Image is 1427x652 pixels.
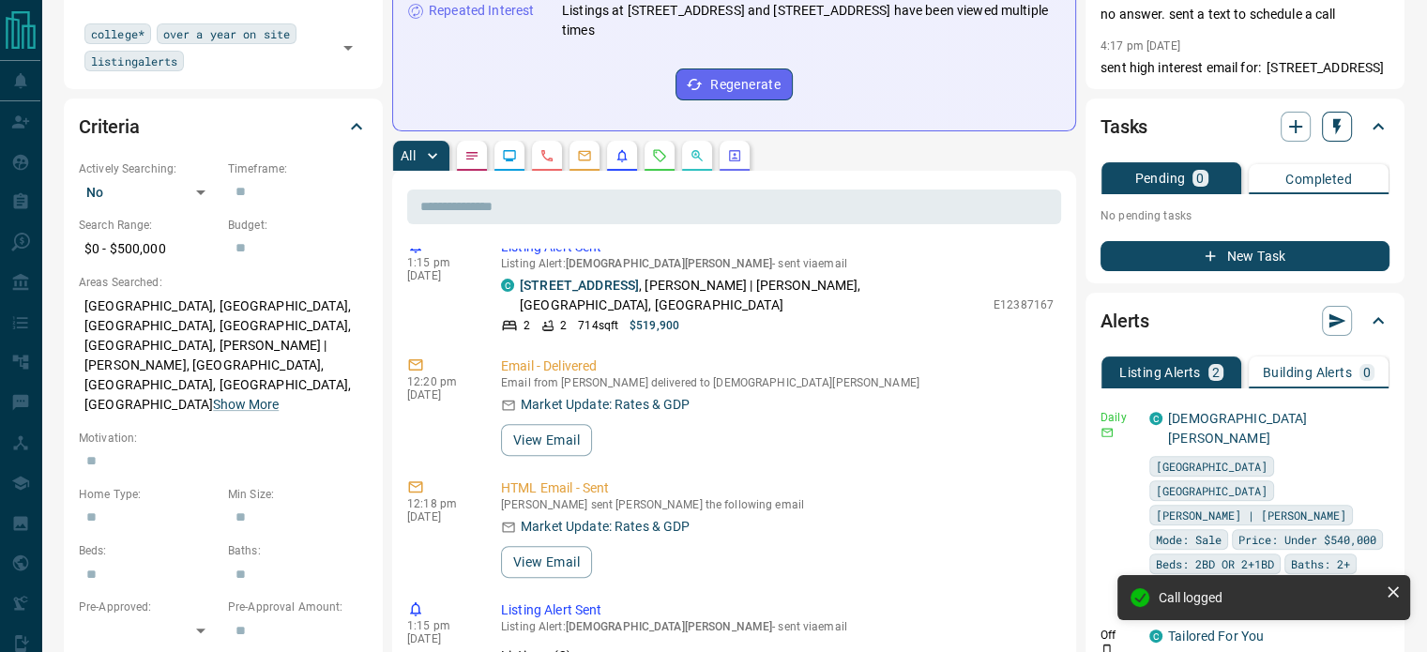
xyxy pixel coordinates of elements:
p: Listing Alert Sent [501,600,1054,620]
span: [GEOGRAPHIC_DATA] [1156,457,1268,476]
a: [DEMOGRAPHIC_DATA][PERSON_NAME] [1168,411,1307,446]
p: 0 [1196,172,1204,185]
p: 12:20 pm [407,375,473,388]
svg: Listing Alerts [615,148,630,163]
p: 0 [1363,366,1371,379]
p: Budget: [228,217,368,234]
span: [DEMOGRAPHIC_DATA][PERSON_NAME] [566,257,773,270]
p: Building Alerts [1263,366,1352,379]
span: Price: Under $540,000 [1238,530,1376,549]
p: 1:15 pm [407,619,473,632]
svg: Opportunities [690,148,705,163]
p: Repeated Interest [429,1,534,21]
p: 12:18 pm [407,497,473,510]
p: Timeframe: [228,160,368,177]
span: Mode: Sale [1156,530,1222,549]
p: Completed [1285,173,1352,186]
p: 1:15 pm [407,256,473,269]
p: HTML Email - Sent [501,478,1054,498]
p: Daily [1101,409,1138,426]
span: [DEMOGRAPHIC_DATA][PERSON_NAME] [566,620,773,633]
button: Open [335,35,361,61]
span: [GEOGRAPHIC_DATA] [1156,481,1268,500]
p: $519,900 [630,317,679,334]
p: Listing Alert : - sent via email [501,257,1054,270]
p: Market Update: Rates & GDP [521,517,690,537]
p: Email from [PERSON_NAME] delivered to [DEMOGRAPHIC_DATA][PERSON_NAME] [501,376,1054,389]
p: 2 [1212,366,1220,379]
p: Email - Delivered [501,356,1054,376]
button: New Task [1101,241,1389,271]
p: no answer. sent a text to schedule a call [1101,5,1389,24]
span: [PERSON_NAME] | [PERSON_NAME] [1156,506,1346,524]
button: Regenerate [676,68,793,100]
p: 2 [524,317,530,334]
div: No [79,177,219,207]
button: View Email [501,424,592,456]
span: Beds: 2BD OR 2+1BD [1156,554,1274,573]
p: All [401,149,416,162]
div: Criteria [79,104,368,149]
div: Alerts [1101,298,1389,343]
h2: Alerts [1101,306,1149,336]
svg: Lead Browsing Activity [502,148,517,163]
p: No pending tasks [1101,202,1389,230]
p: , [PERSON_NAME] | [PERSON_NAME], [GEOGRAPHIC_DATA], [GEOGRAPHIC_DATA] [520,276,984,315]
p: Pre-Approval Amount: [228,599,368,615]
p: Listing Alert : - sent via email [501,620,1054,633]
div: condos.ca [1149,412,1162,425]
p: Listing Alerts [1119,366,1201,379]
svg: Calls [539,148,554,163]
svg: Emails [577,148,592,163]
p: 2 [560,317,567,334]
p: [DATE] [407,388,473,402]
p: Beds: [79,542,219,559]
p: [PERSON_NAME] sent [PERSON_NAME] the following email [501,498,1054,511]
p: 714 sqft [578,317,618,334]
svg: Notes [464,148,479,163]
p: E12387167 [994,296,1054,313]
p: Motivation: [79,430,368,447]
svg: Email [1101,426,1114,439]
h2: Criteria [79,112,140,142]
p: Home Type: [79,486,219,503]
p: Pre-Approved: [79,599,219,615]
p: Actively Searching: [79,160,219,177]
p: sent high interest email for: [STREET_ADDRESS] and [STREET_ADDRESS][PERSON_NAME][PERSON_NAME]. [1101,58,1389,117]
p: Listings at [STREET_ADDRESS] and [STREET_ADDRESS] have been viewed multiple times [562,1,1060,40]
p: Search Range: [79,217,219,234]
p: Off [1101,627,1138,644]
p: 4:17 pm [DATE] [1101,39,1180,53]
a: [STREET_ADDRESS] [520,278,639,293]
span: over a year on site [163,24,290,43]
svg: Agent Actions [727,148,742,163]
span: Baths: 2+ [1291,554,1350,573]
div: Tasks [1101,104,1389,149]
button: View Email [501,546,592,578]
p: Areas Searched: [79,274,368,291]
p: Baths: [228,542,368,559]
h2: Tasks [1101,112,1147,142]
span: college* [91,24,144,43]
p: [DATE] [407,510,473,523]
p: Market Update: Rates & GDP [521,395,690,415]
div: Call logged [1159,590,1378,605]
p: $0 - $500,000 [79,234,219,265]
p: [GEOGRAPHIC_DATA], [GEOGRAPHIC_DATA], [GEOGRAPHIC_DATA], [GEOGRAPHIC_DATA], [GEOGRAPHIC_DATA], [P... [79,291,368,420]
p: [DATE] [407,632,473,645]
p: Min Size: [228,486,368,503]
div: condos.ca [501,279,514,292]
p: Pending [1134,172,1185,185]
button: Show More [213,395,279,415]
span: listingalerts [91,52,177,70]
svg: Requests [652,148,667,163]
p: [DATE] [407,269,473,282]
